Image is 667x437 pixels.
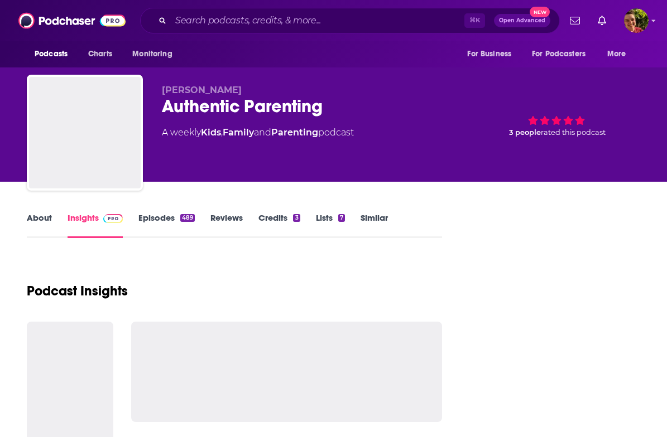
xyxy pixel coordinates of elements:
span: Monitoring [132,46,172,62]
div: 3 peoplerated this podcast [473,85,640,154]
button: open menu [599,43,640,65]
div: 3 [293,214,300,222]
a: Reviews [210,212,243,238]
a: Episodes489 [138,212,195,238]
a: Similar [361,212,388,238]
span: Logged in as Marz [624,8,649,33]
div: A weekly podcast [162,126,354,139]
img: User Profile [624,8,649,33]
button: open menu [124,43,186,65]
a: Show notifications dropdown [565,11,584,30]
button: open menu [459,43,525,65]
div: 489 [180,214,195,222]
h1: Podcast Insights [27,283,128,299]
span: ⌘ K [464,13,485,28]
span: For Business [467,46,511,62]
span: More [607,46,626,62]
span: Podcasts [35,46,68,62]
a: Family [223,127,254,138]
a: Credits3 [258,212,300,238]
a: Charts [81,43,119,65]
a: InsightsPodchaser Pro [68,212,123,238]
span: and [254,127,271,138]
span: For Podcasters [532,46,586,62]
input: Search podcasts, credits, & more... [171,12,464,30]
button: open menu [27,43,82,65]
span: New [530,7,550,17]
span: 3 people [509,128,541,137]
img: Podchaser Pro [103,214,123,223]
a: Parenting [271,127,318,138]
img: Podchaser - Follow, Share and Rate Podcasts [18,10,126,31]
a: Show notifications dropdown [593,11,611,30]
span: [PERSON_NAME] [162,85,242,95]
a: Lists7 [316,212,345,238]
a: About [27,212,52,238]
a: Kids [201,127,221,138]
button: Show profile menu [624,8,649,33]
span: rated this podcast [541,128,606,137]
span: Charts [88,46,112,62]
div: 7 [338,214,345,222]
div: Search podcasts, credits, & more... [140,8,560,33]
span: Open Advanced [499,18,545,23]
button: Open AdvancedNew [494,14,550,27]
span: , [221,127,223,138]
button: open menu [525,43,602,65]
